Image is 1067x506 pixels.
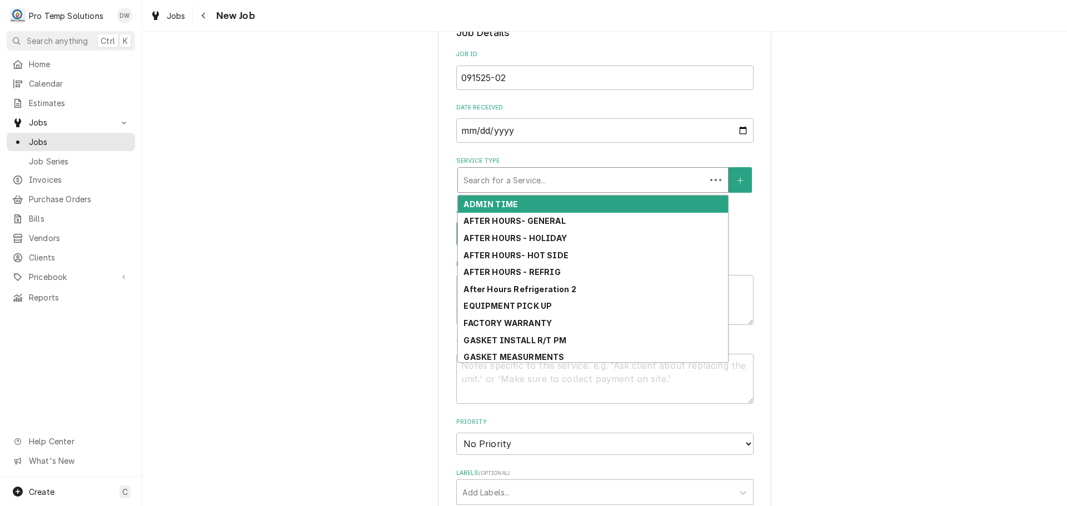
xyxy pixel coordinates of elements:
button: Navigate back [195,7,213,24]
a: Jobs [146,7,190,25]
div: Labels [456,469,754,505]
div: Pro Temp Solutions's Avatar [10,8,26,23]
strong: AFTER HOURS- GENERAL [463,216,565,226]
label: Job Type [456,207,754,216]
label: Service Type [456,157,754,166]
a: Estimates [7,94,135,112]
a: Clients [7,248,135,267]
div: Priority [456,418,754,455]
label: Job ID [456,50,754,59]
strong: ADMIN TIME [463,199,518,209]
span: K [123,35,128,47]
span: Vendors [29,232,129,244]
label: Date Received [456,103,754,112]
div: Job ID [456,50,754,89]
a: Go to Pricebook [7,268,135,286]
span: Bills [29,213,129,224]
span: Clients [29,252,129,263]
strong: AFTER HOURS - REFRIG [463,267,560,277]
div: DW [117,8,132,23]
div: P [10,8,26,23]
span: Search anything [27,35,88,47]
label: Priority [456,418,754,427]
strong: AFTER HOURS- HOT SIDE [463,251,568,260]
a: Go to What's New [7,452,135,470]
span: C [122,486,128,498]
div: Technician Instructions [456,339,754,404]
div: Service Type [456,157,754,193]
label: Reason For Call [456,260,754,269]
span: Reports [29,292,129,303]
strong: GASKET INSTALL R/T PM [463,335,566,345]
a: Job Series [7,152,135,171]
a: Invoices [7,171,135,189]
span: Ctrl [101,35,115,47]
strong: FACTORY WARRANTY [463,318,552,328]
a: Vendors [7,229,135,247]
span: ( optional ) [478,470,510,476]
a: Calendar [7,74,135,93]
span: Help Center [29,435,128,447]
button: Search anythingCtrlK [7,31,135,51]
label: Labels [456,469,754,478]
button: Create New Service [729,167,752,193]
a: Jobs [7,133,135,151]
span: Create [29,487,54,497]
span: Pricebook [29,271,113,283]
span: Jobs [29,117,113,128]
div: Job Type [456,207,754,246]
strong: GASKET MEASURMENTS [463,352,564,362]
span: Invoices [29,174,129,186]
span: What's New [29,455,128,467]
a: Go to Help Center [7,432,135,450]
span: Jobs [29,136,129,148]
div: Pro Temp Solutions [29,10,103,22]
strong: EQUIPMENT PICK UP [463,301,552,310]
span: Estimates [29,97,129,109]
a: Reports [7,288,135,307]
svg: Create New Service [737,177,744,184]
span: Job Series [29,156,129,167]
div: Reason For Call [456,260,754,325]
strong: AFTER HOURS - HOLIDAY [463,233,566,243]
span: Calendar [29,78,129,89]
label: Technician Instructions [456,339,754,348]
legend: Job Details [456,26,754,40]
div: Dana Williams's Avatar [117,8,132,23]
span: Home [29,58,129,70]
div: Date Received [456,103,754,143]
strong: After Hours Refrigeration 2 [463,284,576,294]
input: yyyy-mm-dd [456,118,754,143]
span: Jobs [167,10,186,22]
span: Purchase Orders [29,193,129,205]
span: New Job [213,8,255,23]
a: Home [7,55,135,73]
a: Go to Jobs [7,113,135,132]
a: Bills [7,209,135,228]
a: Purchase Orders [7,190,135,208]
